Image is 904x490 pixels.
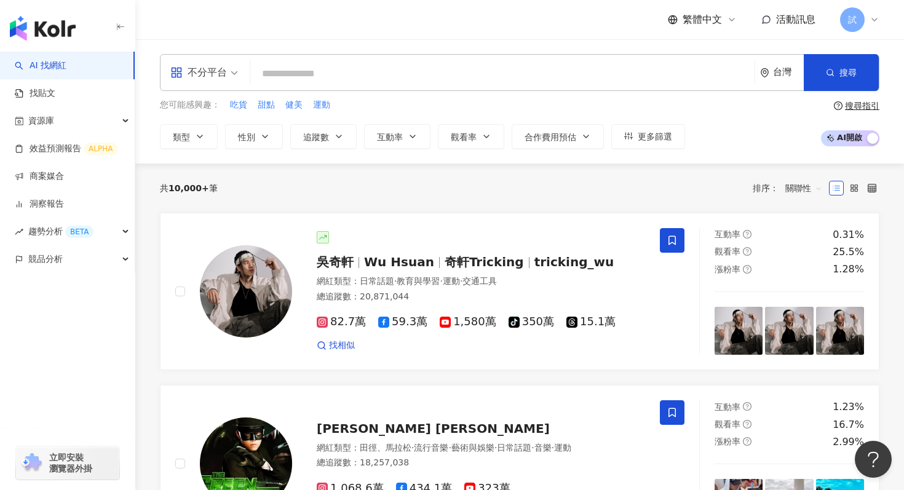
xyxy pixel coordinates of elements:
span: 田徑、馬拉松 [360,443,411,452]
button: 搜尋 [804,54,879,91]
button: 甜點 [257,98,276,112]
div: 0.31% [833,228,864,242]
span: 性別 [238,132,255,142]
span: 趨勢分析 [28,218,93,245]
div: 總追蹤數 ： 20,871,044 [317,291,645,303]
span: 吃貨 [230,99,247,111]
span: 流行音樂 [414,443,448,452]
div: 25.5% [833,245,864,259]
div: 總追蹤數 ： 18,257,038 [317,457,645,469]
span: 運動 [554,443,571,452]
button: 更多篩選 [611,124,685,149]
span: tricking_wu [534,255,614,269]
a: 找相似 [317,339,355,352]
img: logo [10,16,76,41]
img: KOL Avatar [200,245,292,338]
a: 找貼文 [15,87,55,100]
span: 資源庫 [28,107,54,135]
div: BETA [65,226,93,238]
div: 搜尋指引 [845,101,879,111]
button: 健美 [285,98,303,112]
span: 類型 [173,132,190,142]
span: 350萬 [509,315,554,328]
span: · [531,443,534,452]
span: 日常話題 [497,443,531,452]
span: Wu Hsuan [364,255,434,269]
span: 甜點 [258,99,275,111]
span: 59.3萬 [378,315,427,328]
span: 1,580萬 [440,315,496,328]
iframe: Help Scout Beacon - Open [855,441,892,478]
span: 吳奇軒 [317,255,354,269]
span: 運動 [313,99,330,111]
span: question-circle [834,101,843,110]
span: environment [760,68,769,77]
span: 10,000+ [169,183,209,193]
span: 觀看率 [715,247,740,256]
span: question-circle [743,230,751,239]
span: 互動率 [377,132,403,142]
a: 效益預測報告ALPHA [15,143,117,155]
span: · [552,443,554,452]
div: 16.7% [833,418,864,432]
span: 更多篩選 [638,132,672,141]
span: 漲粉率 [715,264,740,274]
span: 活動訊息 [776,14,815,25]
button: 類型 [160,124,218,149]
div: 網紅類型 ： [317,275,645,288]
span: 交通工具 [462,276,497,286]
img: post-image [816,307,864,355]
span: 您可能感興趣： [160,99,220,111]
a: chrome extension立即安裝 瀏覽器外掛 [16,446,119,480]
div: 1.23% [833,400,864,414]
span: 互動率 [715,402,740,412]
div: 網紅類型 ： [317,442,645,454]
span: 關聯性 [785,178,822,198]
a: searchAI 找網紅 [15,60,66,72]
span: 搜尋 [839,68,857,77]
button: 追蹤數 [290,124,357,149]
span: question-circle [743,402,751,411]
span: 日常話題 [360,276,394,286]
a: KOL Avatar吳奇軒Wu Hsuan奇軒Trickingtricking_wu網紅類型：日常話題·教育與學習·運動·交通工具總追蹤數：20,871,04482.7萬59.3萬1,580萬3... [160,213,879,371]
span: 競品分析 [28,245,63,273]
span: 音樂 [534,443,552,452]
div: 1.28% [833,263,864,276]
a: 洞察報告 [15,198,64,210]
span: 互動率 [715,229,740,239]
button: 合作費用預估 [512,124,604,149]
span: question-circle [743,437,751,446]
img: post-image [715,307,763,355]
span: 15.1萬 [566,315,616,328]
span: 觀看率 [451,132,477,142]
span: 健美 [285,99,303,111]
button: 觀看率 [438,124,504,149]
span: · [440,276,442,286]
span: 教育與學習 [397,276,440,286]
span: 繁體中文 [683,13,722,26]
span: 試 [848,13,857,26]
span: · [394,276,397,286]
span: 運動 [443,276,460,286]
span: · [494,443,497,452]
span: question-circle [743,265,751,274]
div: 排序： [753,178,829,198]
button: 互動率 [364,124,430,149]
span: 立即安裝 瀏覽器外掛 [49,452,92,474]
div: 共 筆 [160,183,218,193]
span: question-circle [743,420,751,429]
button: 性別 [225,124,283,149]
span: appstore [170,66,183,79]
span: 漲粉率 [715,437,740,446]
div: 2.99% [833,435,864,449]
button: 吃貨 [229,98,248,112]
span: 奇軒Tricking [445,255,524,269]
img: chrome extension [20,453,44,473]
span: 找相似 [329,339,355,352]
a: 商案媒合 [15,170,64,183]
span: 追蹤數 [303,132,329,142]
button: 運動 [312,98,331,112]
span: · [411,443,414,452]
div: 不分平台 [170,63,227,82]
span: 觀看率 [715,419,740,429]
